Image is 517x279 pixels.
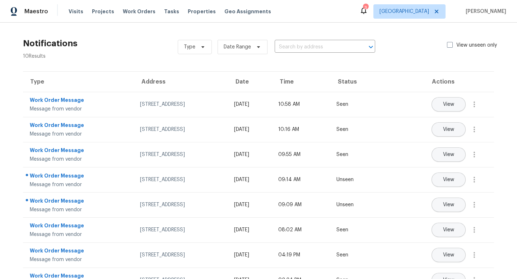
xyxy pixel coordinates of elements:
div: Unseen [336,176,373,183]
span: Work Orders [123,8,155,15]
div: Seen [336,126,373,133]
button: Open [366,42,376,52]
div: Message from vendor [30,256,129,263]
div: Message from vendor [30,181,129,188]
span: Properties [188,8,216,15]
div: [DATE] [234,126,267,133]
div: Seen [336,251,373,259]
button: View [432,122,466,137]
div: Message from vendor [30,131,129,138]
div: [STREET_ADDRESS] [140,201,223,208]
label: View unseen only [447,42,506,49]
div: Message from vendor [30,231,129,238]
span: Tasks [164,9,179,14]
div: [DATE] [234,251,267,259]
div: Message from vendor [30,206,129,213]
span: View [443,127,454,132]
div: [STREET_ADDRESS] [140,226,223,233]
th: Date [228,72,273,92]
div: 09:14 AM [278,176,325,183]
div: [DATE] [234,201,267,208]
div: Message from vendor [30,105,129,113]
h2: Notifications [23,40,78,47]
div: [STREET_ADDRESS] [140,101,223,108]
div: 10:16 AM [278,126,325,133]
div: Work Order Message [30,222,129,231]
div: Work Order Message [30,96,129,105]
th: Actions [378,72,494,92]
div: [DATE] [234,101,267,108]
button: View [432,223,466,237]
span: Geo Assignments [224,8,271,15]
th: Type [23,72,134,92]
div: Work Order Message [30,147,129,156]
span: Maestro [24,8,48,15]
span: [PERSON_NAME] [463,8,506,15]
th: Status [331,72,378,92]
div: [DATE] [234,151,267,158]
div: Seen [336,101,373,108]
div: [DATE] [234,226,267,233]
th: Address [134,72,228,92]
div: 10:58 AM [278,101,325,108]
div: 04:19 PM [278,251,325,259]
span: View [443,102,454,107]
span: View [443,177,454,183]
span: Type [184,43,195,51]
span: Projects [92,8,114,15]
div: 08:02 AM [278,226,325,233]
button: View [432,147,466,162]
div: [STREET_ADDRESS] [140,176,223,183]
div: Work Order Message [30,247,129,256]
div: Work Order Message [30,197,129,206]
span: View [443,252,454,258]
div: 09:09 AM [278,201,325,208]
div: Work Order Message [30,172,129,181]
span: View [443,227,454,233]
span: Date Range [224,43,251,51]
button: View [432,248,466,262]
th: Time [273,72,331,92]
span: View [443,152,454,157]
div: 10 Results [23,53,78,60]
div: [STREET_ADDRESS] [140,126,223,133]
div: [STREET_ADDRESS] [140,251,223,259]
div: 3 [363,4,368,11]
div: Seen [336,151,373,158]
button: View [432,172,466,187]
div: Seen [336,226,373,233]
div: Work Order Message [30,122,129,131]
span: Visits [69,8,83,15]
div: Message from vendor [30,156,129,163]
span: View [443,202,454,208]
button: View [432,97,466,112]
div: Unseen [336,201,373,208]
div: [DATE] [234,176,267,183]
div: 09:55 AM [278,151,325,158]
input: Search by address [275,42,355,53]
div: [STREET_ADDRESS] [140,151,223,158]
button: View [432,198,466,212]
span: [GEOGRAPHIC_DATA] [379,8,429,15]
